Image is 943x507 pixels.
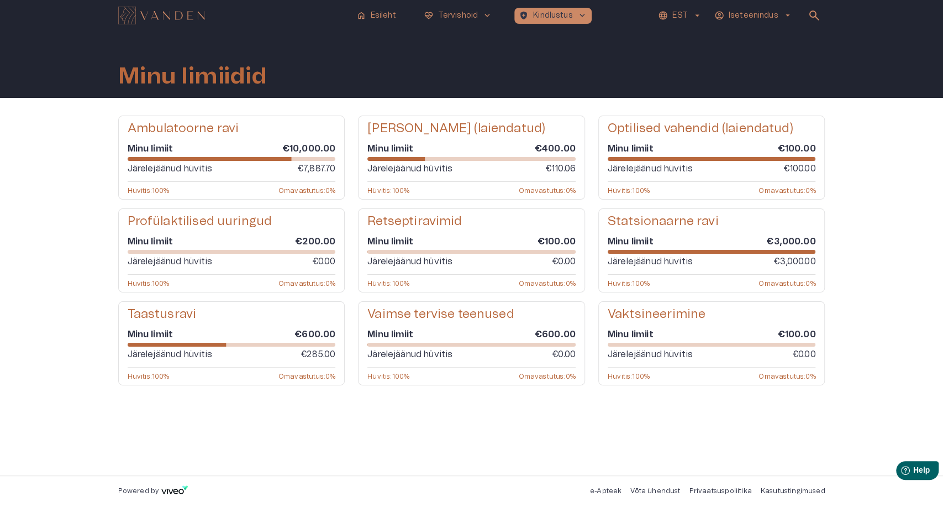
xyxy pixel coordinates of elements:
[608,372,650,380] p: Hüvitis : 100 %
[128,186,170,195] p: Hüvitis : 100 %
[758,186,815,195] p: Omavastutus : 0 %
[729,10,778,22] p: Iseteenindus
[783,162,815,175] p: €100.00
[808,9,821,22] span: search
[552,255,576,268] p: €0.00
[128,348,213,361] p: Järelejäänud hüvitis
[297,162,335,175] p: €7,887.70
[761,488,825,494] a: Kasutustingimused
[608,162,693,175] p: Järelejäänud hüvitis
[367,213,462,229] h5: Retseptiravimid
[367,255,452,268] p: Järelejäänud hüvitis
[758,279,815,288] p: Omavastutus : 0 %
[533,10,573,22] p: Kindlustus
[278,186,335,195] p: Omavastutus : 0 %
[351,8,401,24] button: homeEsileht
[535,143,576,155] h6: €400.00
[777,328,815,341] h6: €100.00
[518,279,575,288] p: Omavastutus : 0 %
[792,348,816,361] p: €0.00
[118,7,205,24] img: Vanden logo
[514,8,592,24] button: health_and_safetyKindlustuskeyboard_arrow_down
[128,328,173,341] h6: Minu limiit
[367,306,514,322] h5: Vaimse tervise teenused
[301,348,335,361] p: €285.00
[766,236,815,248] h6: €3,000.00
[419,8,497,24] button: ecg_heartTervishoidkeyboard_arrow_down
[128,162,213,175] p: Järelejäänud hüvitis
[590,488,621,494] a: e-Apteek
[608,348,693,361] p: Järelejäänud hüvitis
[367,279,409,288] p: Hüvitis : 100 %
[577,11,587,20] span: keyboard_arrow_down
[773,255,815,268] p: €3,000.00
[608,279,650,288] p: Hüvitis : 100 %
[367,162,452,175] p: Järelejäänud hüvitis
[367,236,413,248] h6: Minu limiit
[608,213,719,229] h5: Statsionaarne ravi
[367,372,409,380] p: Hüvitis : 100 %
[370,10,396,22] p: Esileht
[278,279,335,288] p: Omavastutus : 0 %
[128,236,173,248] h6: Minu limiit
[608,306,705,322] h5: Vaktsineerimine
[630,487,680,496] p: Võta ühendust
[552,348,576,361] p: €0.00
[608,186,650,195] p: Hüvitis : 100 %
[689,488,751,494] a: Privaatsuspoliitika
[538,236,576,248] h6: €100.00
[857,457,943,488] iframe: Help widget launcher
[367,143,413,155] h6: Minu limiit
[519,11,529,20] span: health_and_safety
[713,8,794,24] button: Iseteenindusarrow_drop_down
[608,143,654,155] h6: Minu limiit
[608,121,793,137] h5: Optilised vahendid (laiendatud)
[758,372,815,380] p: Omavastutus : 0 %
[282,143,336,155] h6: €10,000.00
[608,236,654,248] h6: Minu limiit
[672,10,687,22] p: EST
[367,348,452,361] p: Järelejäänud hüvitis
[278,372,335,380] p: Omavastutus : 0 %
[777,143,815,155] h6: €100.00
[128,306,197,322] h5: Taastusravi
[128,372,170,380] p: Hüvitis : 100 %
[803,4,825,27] button: open search modal
[128,213,272,229] h5: Profülaktilised uuringud
[535,328,576,341] h6: €600.00
[424,11,434,20] span: ecg_heart
[367,186,409,195] p: Hüvitis : 100 %
[128,255,213,268] p: Järelejäänud hüvitis
[783,11,793,20] span: arrow_drop_down
[356,11,366,20] span: home
[482,11,492,20] span: keyboard_arrow_down
[312,255,335,268] p: €0.00
[367,328,413,341] h6: Minu limiit
[545,162,576,175] p: €110.06
[118,64,267,89] h1: Minu limiidid
[518,372,575,380] p: Omavastutus : 0 %
[294,328,335,341] h6: €600.00
[518,186,575,195] p: Omavastutus : 0 %
[438,10,478,22] p: Tervishoid
[656,8,703,24] button: EST
[608,255,693,268] p: Järelejäänud hüvitis
[128,279,170,288] p: Hüvitis : 100 %
[118,487,159,496] p: Powered by
[608,328,654,341] h6: Minu limiit
[295,236,335,248] h6: €200.00
[128,143,173,155] h6: Minu limiit
[128,121,239,137] h5: Ambulatoorne ravi
[367,121,545,137] h5: [PERSON_NAME] (laiendatud)
[118,8,347,23] a: Navigate to homepage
